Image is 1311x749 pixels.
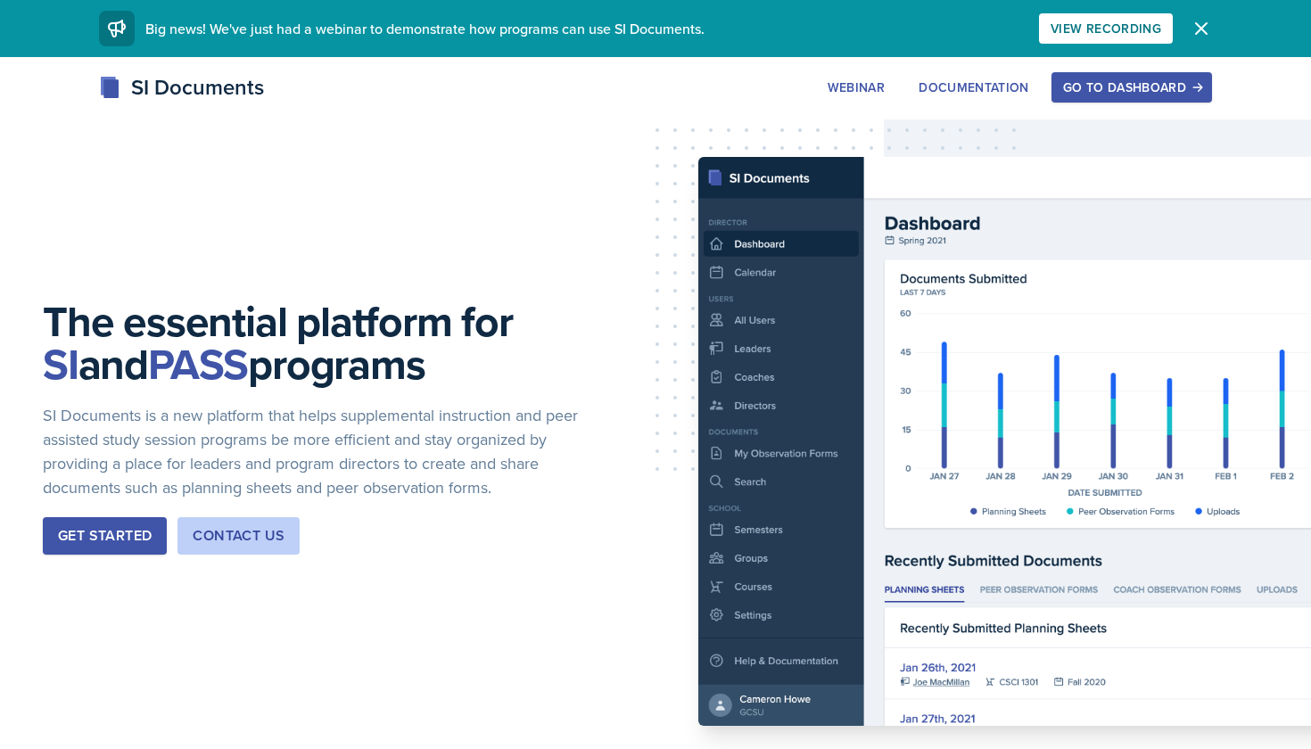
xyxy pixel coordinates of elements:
button: Get Started [43,517,167,555]
div: View Recording [1051,21,1161,36]
div: SI Documents [99,71,264,103]
div: Contact Us [193,525,284,547]
button: Webinar [816,72,896,103]
button: Contact Us [177,517,300,555]
div: Documentation [919,80,1029,95]
div: Get Started [58,525,152,547]
button: View Recording [1039,13,1173,44]
span: Big news! We've just had a webinar to demonstrate how programs can use SI Documents. [145,19,705,38]
button: Go to Dashboard [1051,72,1212,103]
div: Webinar [828,80,885,95]
div: Go to Dashboard [1063,80,1200,95]
button: Documentation [907,72,1041,103]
